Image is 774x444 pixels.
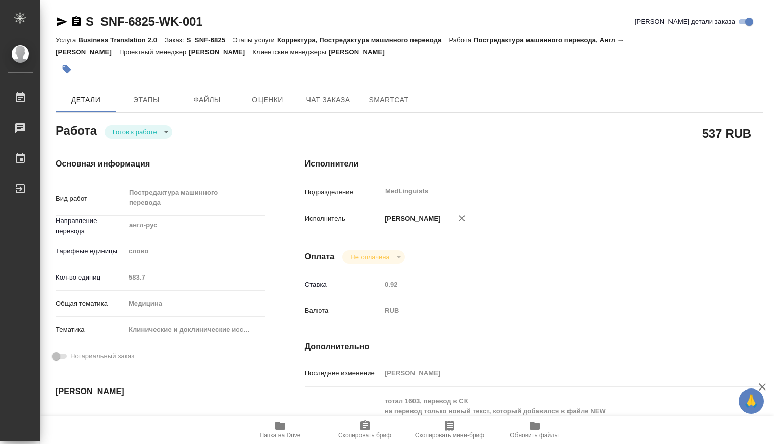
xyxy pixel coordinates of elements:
span: Этапы [122,94,171,106]
button: Обновить файлы [492,416,577,444]
div: Медицина [125,295,265,312]
span: Скопировать бриф [338,432,391,439]
button: Скопировать мини-бриф [407,416,492,444]
div: Клинические и доклинические исследования [125,321,265,339]
p: Клиентские менеджеры [252,48,329,56]
span: Папка на Drive [260,432,301,439]
span: [PERSON_NAME] детали заказа [635,17,735,27]
p: Услуга [56,36,78,44]
button: Не оплачена [347,253,392,261]
p: Проектный менеджер [119,48,189,56]
h4: Основная информация [56,158,265,170]
span: Чат заказа [304,94,352,106]
h4: [PERSON_NAME] [56,385,265,398]
span: Файлы [183,94,231,106]
h2: Работа [56,121,97,139]
span: Нотариальный заказ [70,351,134,361]
p: Заказ: [165,36,186,44]
h2: 537 RUB [702,125,751,142]
span: Обновить файлы [510,432,559,439]
span: Скопировать мини-бриф [415,432,484,439]
p: [PERSON_NAME] [189,48,252,56]
input: Пустое поле [381,277,725,292]
div: RUB [381,302,725,319]
p: Валюта [305,306,381,316]
input: Пустое поле [125,411,214,426]
p: Ставка [305,280,381,290]
div: слово [125,243,265,260]
p: Тарифные единицы [56,246,125,256]
p: Общая тематика [56,299,125,309]
span: SmartCat [365,94,413,106]
p: Последнее изменение [305,368,381,378]
p: Business Translation 2.0 [78,36,165,44]
p: Тематика [56,325,125,335]
span: Оценки [243,94,292,106]
span: 🙏 [743,391,760,412]
p: Работа [449,36,474,44]
button: 🙏 [739,388,764,414]
p: S_SNF-6825 [187,36,233,44]
button: Скопировать бриф [323,416,407,444]
p: Вид работ [56,194,125,204]
div: Готов к работе [342,250,404,264]
button: Скопировать ссылку для ЯМессенджера [56,16,68,28]
button: Добавить тэг [56,58,78,80]
p: Направление перевода [56,216,125,236]
p: Исполнитель [305,214,381,224]
input: Пустое поле [381,366,725,380]
p: Кол-во единиц [56,272,125,283]
p: Подразделение [305,187,381,197]
a: S_SNF-6825-WK-001 [86,15,202,28]
h4: Дополнительно [305,341,763,353]
p: [PERSON_NAME] [329,48,392,56]
div: Готов к работе [105,125,172,139]
span: Детали [62,94,110,106]
button: Готов к работе [110,128,160,136]
button: Удалить исполнителя [451,207,473,230]
input: Пустое поле [125,270,265,285]
h4: Исполнители [305,158,763,170]
p: Этапы услуги [233,36,277,44]
button: Скопировать ссылку [70,16,82,28]
p: [PERSON_NAME] [381,214,441,224]
button: Папка на Drive [238,416,323,444]
p: Дата начала работ [56,414,125,424]
h4: Оплата [305,251,335,263]
p: Корректура, Постредактура машинного перевода [277,36,449,44]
